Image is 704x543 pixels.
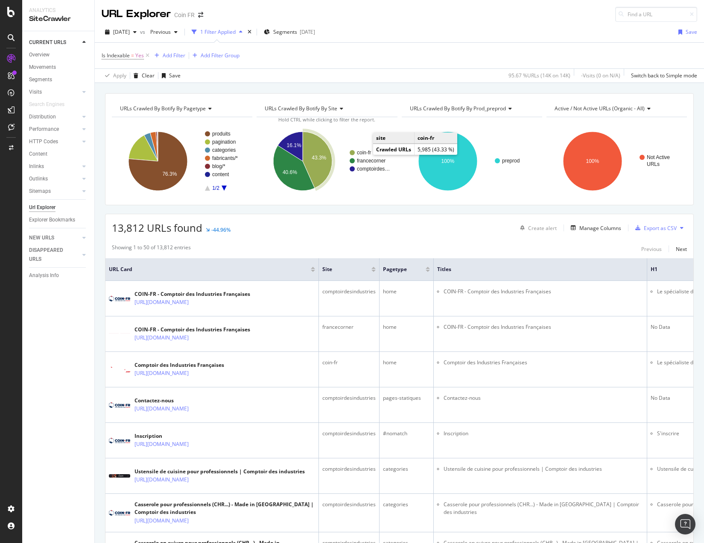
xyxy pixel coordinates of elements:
a: HTTP Codes [29,137,80,146]
span: Titles [437,266,631,273]
td: Crawled URLs [373,144,415,155]
div: - Visits ( 0 on N/A ) [581,72,620,79]
img: main image [109,367,130,372]
a: [URL][DOMAIN_NAME] [134,516,189,525]
text: comptoirdes… [357,166,390,172]
div: Save [169,72,181,79]
div: Distribution [29,112,56,121]
span: vs [140,28,147,35]
button: Clear [130,69,155,83]
text: preprod [502,158,520,164]
a: Content [29,150,88,159]
a: [URL][DOMAIN_NAME] [134,404,189,413]
div: Add Filter Group [201,52,240,59]
text: fabricants/* [212,155,238,161]
span: Previous [147,28,171,35]
text: 43.3% [312,155,326,161]
li: Ustensile de cuisine pour professionnels | Comptoir des industries [444,465,643,473]
text: categories [212,147,236,153]
text: produits [212,131,231,137]
span: Yes [135,50,144,62]
li: Comptoir des Industries Françaises [444,359,643,366]
div: Add Filter [163,52,185,59]
div: Inlinks [29,162,44,171]
span: 2025 Sep. 3rd [113,28,130,35]
div: Comptoir des Industries Françaises [134,361,224,369]
div: Casserole pour professionnels (CHR...) - Made in [GEOGRAPHIC_DATA] | Comptoir des industries [134,501,315,516]
h4: URLs Crawled By Botify By pagetype [118,102,245,115]
div: categories [383,501,430,508]
a: Url Explorer [29,203,88,212]
button: Segments[DATE] [260,25,318,39]
div: Switch back to Simple mode [631,72,697,79]
a: Outlinks [29,174,80,183]
div: CURRENT URLS [29,38,66,47]
a: [URL][DOMAIN_NAME] [134,333,189,342]
div: Export as CSV [644,224,677,232]
div: DISAPPEARED URLS [29,246,72,264]
div: A chart. [257,124,397,198]
a: Analysis Info [29,271,88,280]
div: Manage Columns [579,224,621,232]
div: Url Explorer [29,203,56,212]
svg: A chart. [546,124,687,198]
a: NEW URLS [29,233,80,242]
a: [URL][DOMAIN_NAME] [134,475,189,484]
div: 1 Filter Applied [200,28,236,35]
button: Apply [102,69,126,83]
div: Visits [29,88,42,97]
button: Previous [641,244,662,254]
button: Switch back to Simple mode [628,69,697,83]
div: home [383,323,430,331]
div: francecorner [322,323,376,331]
div: URL Explorer [102,7,171,21]
text: Not Active [647,154,670,160]
button: [DATE] [102,25,140,39]
button: Add Filter Group [189,50,240,61]
span: URL Card [109,266,309,273]
img: main image [109,402,130,408]
div: Create alert [528,224,557,232]
div: Analytics [29,7,88,14]
div: Overview [29,50,50,59]
div: comptoirdesindustries [322,394,376,402]
li: Casserole pour professionnels (CHR...) - Made in [GEOGRAPHIC_DATA] | Comptoir des industries [444,501,643,516]
div: 95.67 % URLs ( 14K on 14K ) [508,72,570,79]
text: URLs [647,161,660,167]
div: Next [676,245,687,253]
a: Movements [29,63,88,72]
div: Previous [641,245,662,253]
text: 40.6% [283,169,297,175]
div: Search Engines [29,100,64,109]
div: Movements [29,63,56,72]
button: Manage Columns [567,223,621,233]
text: content [212,171,229,177]
button: Save [675,25,697,39]
td: coin-fr [415,133,458,144]
text: 1/2 [212,185,219,191]
div: #nomatch [383,430,430,437]
text: 100% [586,158,599,164]
img: main image [109,438,130,443]
input: Find a URL [615,7,697,22]
svg: A chart. [402,124,542,198]
span: site [322,266,359,273]
td: site [373,133,415,144]
div: comptoirdesindustries [322,288,376,295]
div: categories [383,465,430,473]
a: [URL][DOMAIN_NAME] [134,440,189,449]
div: Sitemaps [29,187,51,196]
button: Next [676,244,687,254]
div: arrow-right-arrow-left [198,12,203,18]
div: Explorer Bookmarks [29,215,75,224]
div: Contactez-nous [134,397,216,404]
text: 76.3% [162,171,177,177]
div: [DATE] [300,28,315,35]
a: Inlinks [29,162,80,171]
a: Distribution [29,112,80,121]
div: Coin FR [174,11,195,19]
div: Showing 1 to 50 of 13,812 entries [112,244,191,254]
div: comptoirdesindustries [322,465,376,473]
